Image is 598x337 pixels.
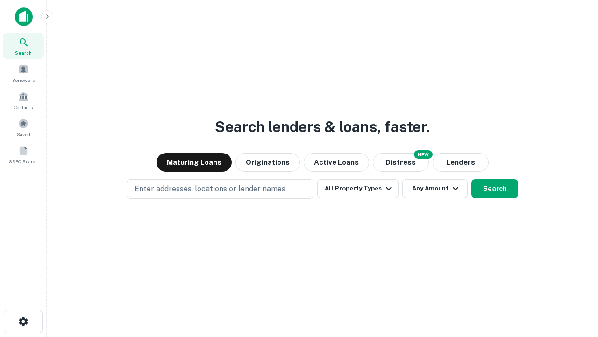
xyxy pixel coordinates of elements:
[14,103,33,111] span: Contacts
[3,142,44,167] a: SREO Search
[15,49,32,57] span: Search
[15,7,33,26] img: capitalize-icon.png
[317,179,399,198] button: All Property Types
[9,158,38,165] span: SREO Search
[471,179,518,198] button: Search
[12,76,35,84] span: Borrowers
[3,115,44,140] a: Saved
[157,153,232,172] button: Maturing Loans
[17,131,30,138] span: Saved
[414,150,433,159] div: NEW
[433,153,489,172] button: Lenders
[3,88,44,113] a: Contacts
[304,153,369,172] button: Active Loans
[551,262,598,307] iframe: Chat Widget
[402,179,468,198] button: Any Amount
[127,179,313,199] button: Enter addresses, locations or lender names
[135,183,285,195] p: Enter addresses, locations or lender names
[235,153,300,172] button: Originations
[3,60,44,86] a: Borrowers
[3,33,44,59] a: Search
[215,116,430,138] h3: Search lenders & loans, faster.
[373,153,429,172] button: Search distressed loans with lien and other non-mortgage details.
